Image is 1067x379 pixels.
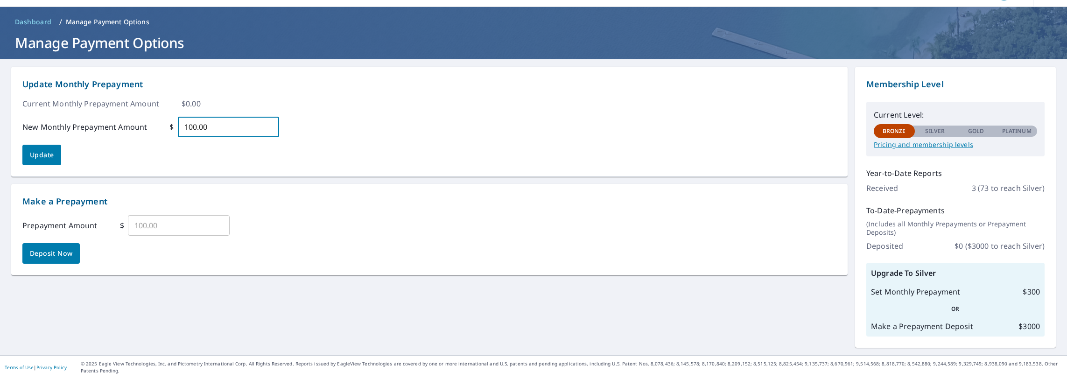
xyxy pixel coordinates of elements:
input: 100.00 [128,212,230,239]
p: Make a Prepayment Deposit [871,321,973,332]
p: Current Monthly Prepayment Amount [22,98,159,109]
p: $ [120,220,124,231]
p: Gold [968,127,984,135]
p: Silver [925,127,945,135]
span: Deposit Now [30,248,72,260]
p: Set Monthly Prepayment [871,286,960,297]
p: © 2025 Eagle View Technologies, Inc. and Pictometry International Corp. All Rights Reserved. Repo... [81,360,1062,374]
button: Deposit Now [22,243,80,264]
p: $ 0 ($3000 to reach Silver) [955,240,1045,252]
a: Privacy Policy [36,364,67,371]
h1: Manage Payment Options [11,33,1056,52]
p: To-Date-Prepayments [866,205,1045,216]
p: Deposited [866,240,903,252]
p: $ 300 [1023,286,1040,297]
p: Membership Level [866,78,1045,91]
p: Manage Payment Options [66,17,149,27]
p: $ 0.00 [182,98,201,109]
p: (Includes all Monthly Prepayments or Prepayment Deposits) [866,220,1045,237]
span: Dashboard [15,17,52,27]
nav: breadcrumb [11,14,1056,29]
span: Update [30,149,54,161]
p: $ [169,121,174,133]
button: Update [22,145,61,165]
p: Update Monthly Prepayment [22,78,836,91]
a: Dashboard [11,14,56,29]
p: Current Level: [874,109,1037,120]
p: Prepayment Amount [22,220,98,231]
p: Bronze [883,127,906,135]
p: | [5,365,67,370]
p: Upgrade To Silver [871,267,1040,279]
p: $ 3000 [1018,321,1040,332]
p: New Monthly Prepayment Amount [22,121,147,133]
p: Make a Prepayment [22,195,836,208]
li: / [59,16,62,28]
p: Received [866,182,898,194]
p: 3 (73 to reach Silver) [972,182,1045,194]
p: Platinum [1002,127,1032,135]
input: 100.00 [178,114,280,140]
p: OR [871,305,1040,313]
p: Year-to-Date Reports [866,168,1045,179]
a: Terms of Use [5,364,34,371]
a: Pricing and membership levels [874,140,1037,149]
